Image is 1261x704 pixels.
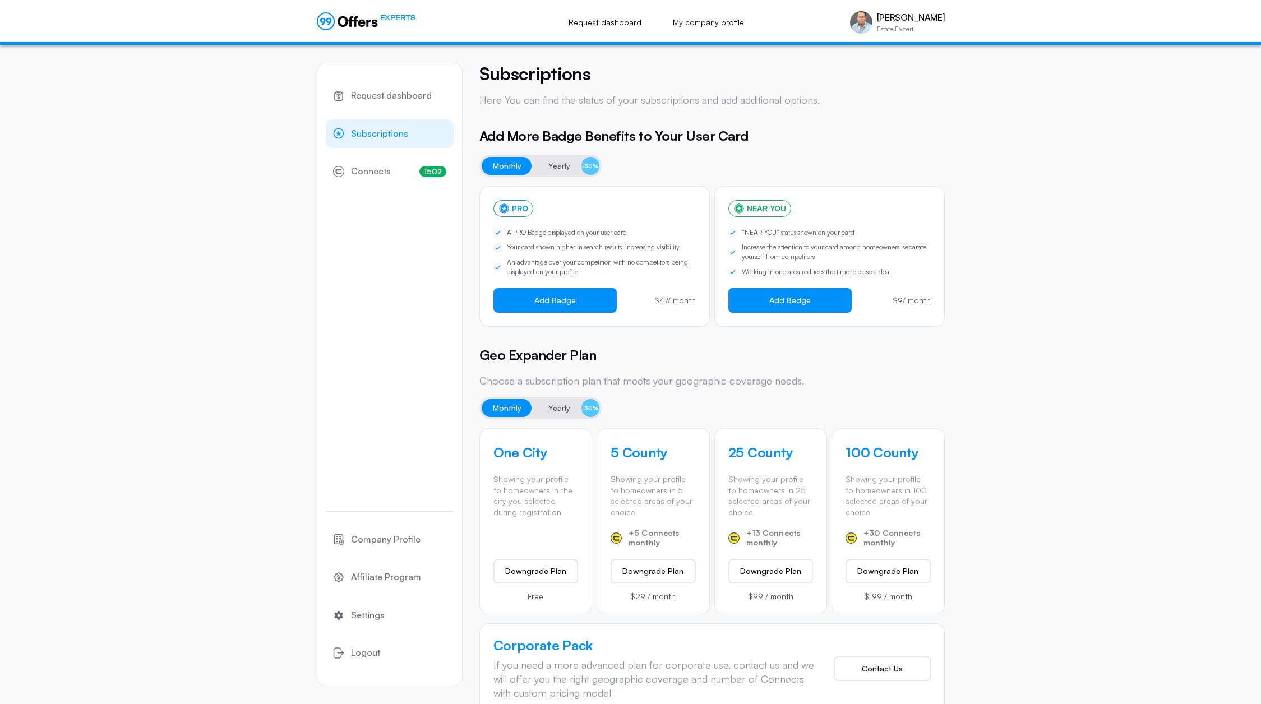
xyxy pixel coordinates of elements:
h5: Add More Badge Benefits to Your User Card [479,126,945,146]
span: -30% [581,399,599,417]
p: $99 / month [728,592,814,600]
h4: Corporate Pack [493,637,816,654]
a: Company Profile [326,525,454,554]
button: Downgrade Plan [728,559,814,583]
p: $9 / month [893,297,931,304]
span: Add Badge [769,296,811,305]
span: A PRO Badge displayed on your user card [507,228,627,238]
button: Monthly [482,399,533,417]
button: Yearly-30% [537,399,599,417]
p: $47 / month [654,297,696,304]
h4: 25 County [728,442,814,462]
p: Showing your profile to homeowners in 25 selected areas of your choice [728,474,814,517]
span: Logout [351,646,380,660]
span: 1502 [419,166,446,177]
img: David Johnstone [850,11,872,34]
span: Add Badge [534,296,576,305]
span: Company Profile [351,532,421,547]
span: Subscriptions [351,127,408,141]
span: NEAR YOU [747,205,786,212]
span: Settings [351,608,385,623]
a: Settings [326,601,454,630]
button: Add Badge [493,288,617,313]
p: Free [493,592,579,600]
span: Working in one area reduces the time to close a deal [742,267,891,277]
p: Showing your profile to homeowners in 5 selected areas of your choice [611,474,696,517]
button: Yearly-30% [537,157,599,175]
span: +30 Connects monthly [863,529,931,548]
button: Downgrade Plan [611,559,696,583]
p: Here You can find the status of your subscriptions and add additional options. [479,93,945,107]
span: Your card shown higher in search results, increasing visibility [507,243,680,252]
div: If you need a more advanced plan for corporate use, contact us and we will offer you the right ge... [493,658,816,701]
span: “NEAR YOU” status shown on your card [742,228,854,238]
a: Connects1502 [326,157,454,186]
button: Downgrade Plan [493,559,579,583]
span: An advantage over your competition with no competitors being displayed on your profile [507,258,696,277]
a: Subscriptions [326,119,454,149]
span: Yearly [548,401,570,415]
span: PRO [512,205,528,212]
span: Increase the attention to your card among homeowners, separate yourself from competitors [742,243,931,262]
button: Contact Us [834,656,931,681]
p: $29 / month [611,592,696,600]
a: EXPERTS [317,12,416,30]
a: Request dashboard [326,81,454,110]
button: Logout [326,638,454,668]
span: Request dashboard [351,89,432,103]
p: $199 / month [846,592,931,600]
a: Affiliate Program [326,563,454,592]
a: Request dashboard [556,10,654,35]
h4: 5 County [611,442,696,462]
h4: One City [493,442,579,462]
p: [PERSON_NAME] [877,12,945,23]
span: Monthly [493,159,521,173]
span: Affiliate Program [351,570,421,585]
span: EXPERTS [380,12,416,23]
h4: 100 County [846,442,931,462]
p: Choose a subscription plan that meets your geographic coverage needs. [479,374,945,388]
a: My company profile [660,10,756,35]
span: -30% [581,157,599,175]
span: +13 Connects monthly [746,529,814,548]
button: Add Badge [728,288,852,313]
span: Connects [351,164,391,179]
button: Monthly [482,157,533,175]
button: Downgrade Plan [846,559,931,583]
h4: Subscriptions [479,63,945,84]
p: Estate Expert [877,26,945,33]
h5: Geo Expander Plan [479,345,945,365]
p: Showing your profile to homeowners in 100 selected areas of your choice [846,474,931,517]
span: +5 Connects monthly [629,529,696,548]
span: Yearly [548,159,570,173]
span: Monthly [493,401,521,415]
p: Showing your profile to homeowners in the city you selected during registration [493,474,579,517]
